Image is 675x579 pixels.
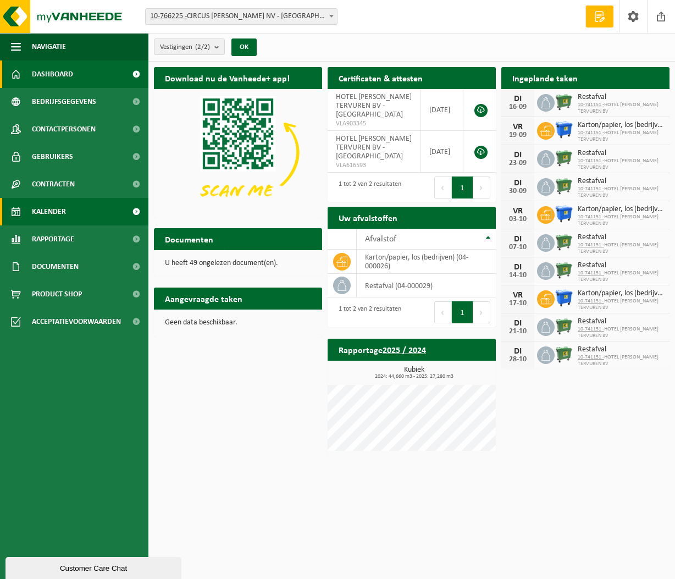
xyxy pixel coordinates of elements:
[357,274,496,297] td: restafval (04-000029)
[507,291,529,300] div: VR
[328,67,434,89] h2: Certificaten & attesten
[154,288,253,309] h2: Aangevraagde taken
[383,346,426,355] tcxspan: Call 2025 / 2024 via 3CX
[32,88,96,115] span: Bedrijfsgegevens
[578,130,604,136] tcxspan: Call 10-741151 - via 3CX
[357,250,496,274] td: karton/papier, los (bedrijven) (04-000026)
[555,92,573,111] img: WB-0660-HPE-GN-01
[32,60,73,88] span: Dashboard
[578,177,664,186] span: Restafval
[333,374,496,379] span: 2024: 44,660 m3 - 2025: 27,280 m3
[333,175,401,200] div: 1 tot 2 van 2 resultaten
[32,198,66,225] span: Kalender
[578,205,664,214] span: Karton/papier, los (bedrijven)
[578,121,664,130] span: Karton/papier, los (bedrijven)
[578,289,664,298] span: Karton/papier, los (bedrijven)
[555,205,573,223] img: WB-1100-HPE-BE-01
[507,263,529,272] div: DI
[473,301,490,323] button: Next
[507,159,529,167] div: 23-09
[154,67,301,89] h2: Download nu de Vanheede+ app!
[336,135,412,161] span: HOTEL [PERSON_NAME] TERVUREN BV - [GEOGRAPHIC_DATA]
[578,102,664,115] span: HOTEL [PERSON_NAME] TERVUREN BV
[165,319,311,327] p: Geen data beschikbaar.
[507,319,529,328] div: DI
[507,235,529,244] div: DI
[165,260,311,267] p: U heeft 49 ongelezen document(en).
[578,298,604,304] tcxspan: Call 10-741151 - via 3CX
[421,89,463,131] td: [DATE]
[578,214,604,220] tcxspan: Call 10-741151 - via 3CX
[154,228,224,250] h2: Documenten
[195,43,210,51] count: (2/2)
[32,33,66,60] span: Navigatie
[578,354,664,367] span: HOTEL [PERSON_NAME] TERVUREN BV
[154,89,322,216] img: Download de VHEPlus App
[578,130,664,143] span: HOTEL [PERSON_NAME] TERVUREN BV
[434,301,452,323] button: Previous
[578,270,604,276] tcxspan: Call 10-741151 - via 3CX
[507,188,529,195] div: 30-09
[333,300,401,324] div: 1 tot 2 van 2 resultaten
[336,119,412,128] span: VLA903345
[507,328,529,335] div: 21-10
[578,326,664,339] span: HOTEL [PERSON_NAME] TERVUREN BV
[578,242,604,248] tcxspan: Call 10-741151 - via 3CX
[555,261,573,279] img: WB-0660-HPE-GN-01
[578,186,664,199] span: HOTEL [PERSON_NAME] TERVUREN BV
[421,131,463,173] td: [DATE]
[578,326,604,332] tcxspan: Call 10-741151 - via 3CX
[333,366,496,379] h3: Kubiek
[555,233,573,251] img: WB-0660-HPE-GN-01
[555,148,573,167] img: WB-0660-HPE-GN-01
[5,555,184,579] iframe: chat widget
[578,345,664,354] span: Restafval
[32,253,79,280] span: Documenten
[328,339,437,360] h2: Rapportage
[434,177,452,198] button: Previous
[507,216,529,223] div: 03-10
[578,214,664,227] span: HOTEL [PERSON_NAME] TERVUREN BV
[32,170,75,198] span: Contracten
[32,280,82,308] span: Product Shop
[578,242,664,255] span: HOTEL [PERSON_NAME] TERVUREN BV
[507,131,529,139] div: 19-09
[578,149,664,158] span: Restafval
[145,8,337,25] span: 10-766225 - CIRCUS RASTELLI NV - TERVUREN
[507,103,529,111] div: 16-09
[507,272,529,279] div: 14-10
[578,93,664,102] span: Restafval
[150,12,187,20] tcxspan: Call 10-766225 - via 3CX
[507,356,529,363] div: 28-10
[146,9,337,24] span: 10-766225 - CIRCUS RASTELLI NV - TERVUREN
[507,300,529,307] div: 17-10
[507,347,529,356] div: DI
[501,67,589,89] h2: Ingeplande taken
[578,158,664,171] span: HOTEL [PERSON_NAME] TERVUREN BV
[578,233,664,242] span: Restafval
[507,207,529,216] div: VR
[578,158,604,164] tcxspan: Call 10-741151 - via 3CX
[328,207,408,228] h2: Uw afvalstoffen
[578,261,664,270] span: Restafval
[507,151,529,159] div: DI
[32,308,121,335] span: Acceptatievoorwaarden
[365,235,396,244] span: Afvalstof
[473,177,490,198] button: Next
[578,102,604,108] tcxspan: Call 10-741151 - via 3CX
[452,177,473,198] button: 1
[154,38,225,55] button: Vestigingen(2/2)
[578,317,664,326] span: Restafval
[507,244,529,251] div: 07-10
[414,360,495,382] a: Bekijk rapportage
[32,143,73,170] span: Gebruikers
[578,298,664,311] span: HOTEL [PERSON_NAME] TERVUREN BV
[507,95,529,103] div: DI
[231,38,257,56] button: OK
[336,161,412,170] span: VLA616593
[32,115,96,143] span: Contactpersonen
[452,301,473,323] button: 1
[578,270,664,283] span: HOTEL [PERSON_NAME] TERVUREN BV
[507,179,529,188] div: DI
